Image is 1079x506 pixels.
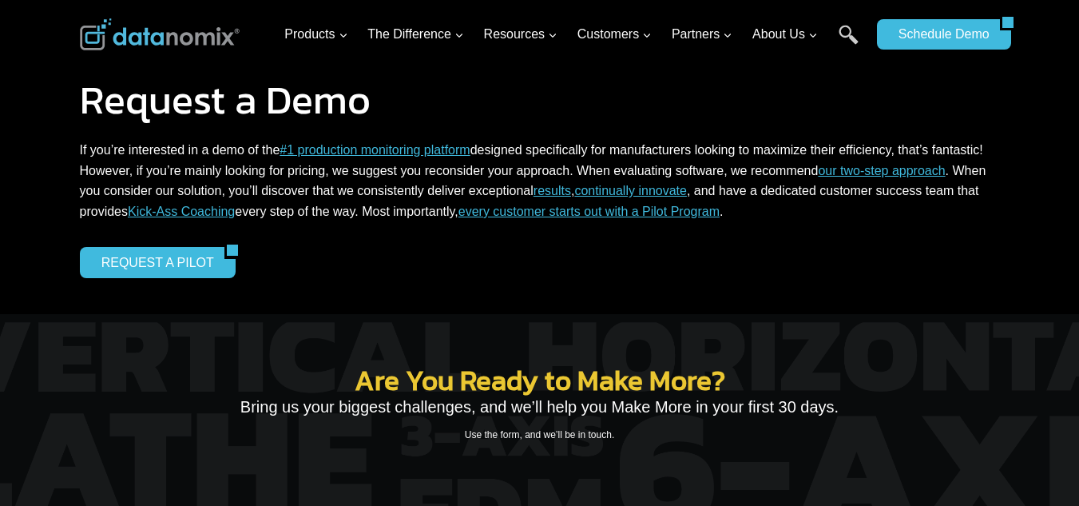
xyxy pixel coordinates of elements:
span: About Us [752,24,818,45]
a: continually innovate [574,184,687,197]
a: Schedule Demo [877,19,1000,50]
nav: Primary Navigation [278,9,869,61]
h1: Request a Demo [80,80,1000,120]
a: every customer starts out with a Pilot Program [458,205,720,218]
a: Kick-Ass Coaching [128,205,235,218]
span: Products [284,24,347,45]
a: results [534,184,571,197]
span: The Difference [367,24,464,45]
a: Search [839,25,859,61]
img: Datanomix [80,18,240,50]
span: Partners [672,24,732,45]
a: REQUEST A PILOT [80,247,224,277]
span: Customers [577,24,652,45]
a: #1 production monitoring platform [280,143,470,157]
span: Resources [484,24,557,45]
a: our two-step approach [818,164,945,177]
p: If you’re interested in a demo of the designed specifically for manufacturers looking to maximize... [80,140,1000,221]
